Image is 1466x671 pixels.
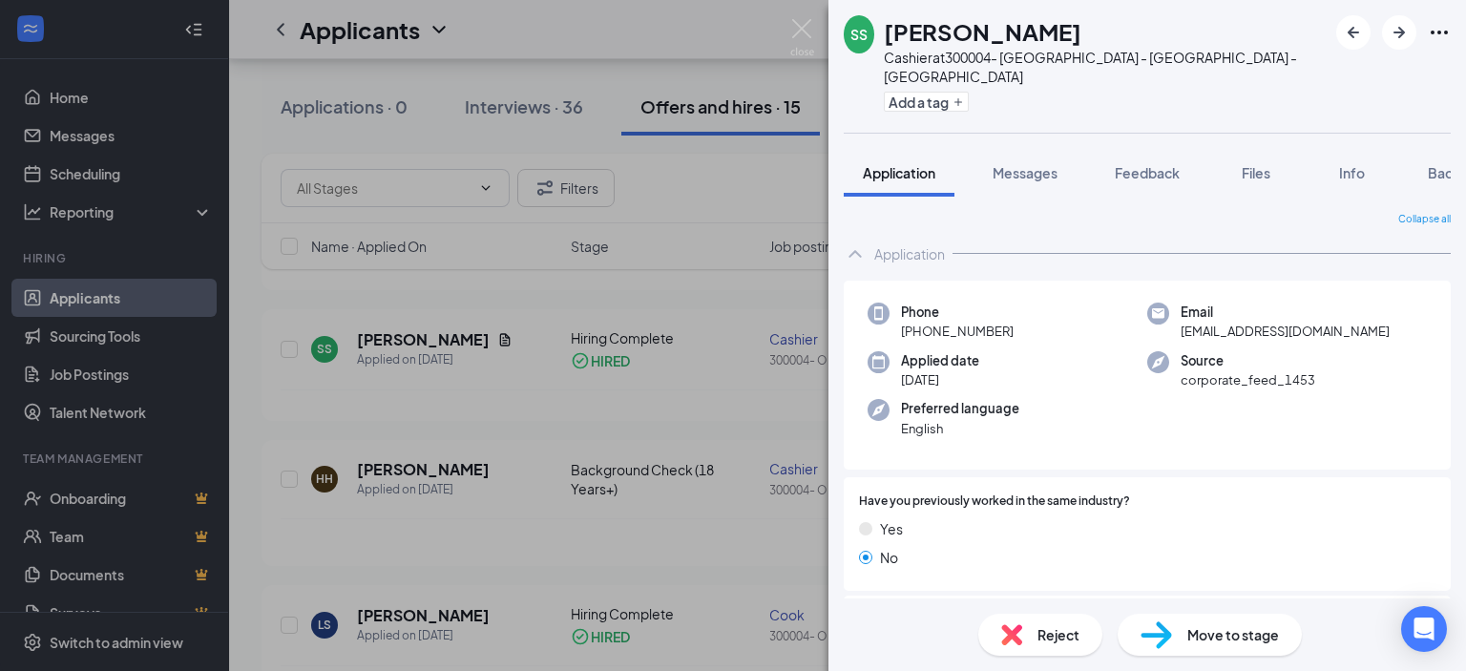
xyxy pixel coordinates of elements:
[1181,370,1315,389] span: corporate_feed_1453
[901,351,979,370] span: Applied date
[1428,21,1451,44] svg: Ellipses
[1115,164,1180,181] span: Feedback
[1336,15,1371,50] button: ArrowLeftNew
[884,92,969,112] button: PlusAdd a tag
[953,96,964,108] svg: Plus
[884,48,1327,86] div: Cashier at 300004- [GEOGRAPHIC_DATA] - [GEOGRAPHIC_DATA] - [GEOGRAPHIC_DATA]
[1398,212,1451,227] span: Collapse all
[901,419,1019,438] span: English
[1181,322,1390,341] span: [EMAIL_ADDRESS][DOMAIN_NAME]
[993,164,1058,181] span: Messages
[1388,21,1411,44] svg: ArrowRight
[863,164,935,181] span: Application
[880,547,898,568] span: No
[901,303,1014,322] span: Phone
[901,370,979,389] span: [DATE]
[1342,21,1365,44] svg: ArrowLeftNew
[859,493,1130,511] span: Have you previously worked in the same industry?
[1401,606,1447,652] div: Open Intercom Messenger
[1181,303,1390,322] span: Email
[1339,164,1365,181] span: Info
[901,399,1019,418] span: Preferred language
[1187,624,1279,645] span: Move to stage
[884,15,1081,48] h1: [PERSON_NAME]
[850,25,868,44] div: SS
[844,242,867,265] svg: ChevronUp
[880,518,903,539] span: Yes
[1382,15,1416,50] button: ArrowRight
[874,244,945,263] div: Application
[1181,351,1315,370] span: Source
[901,322,1014,341] span: [PHONE_NUMBER]
[1242,164,1270,181] span: Files
[1037,624,1079,645] span: Reject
